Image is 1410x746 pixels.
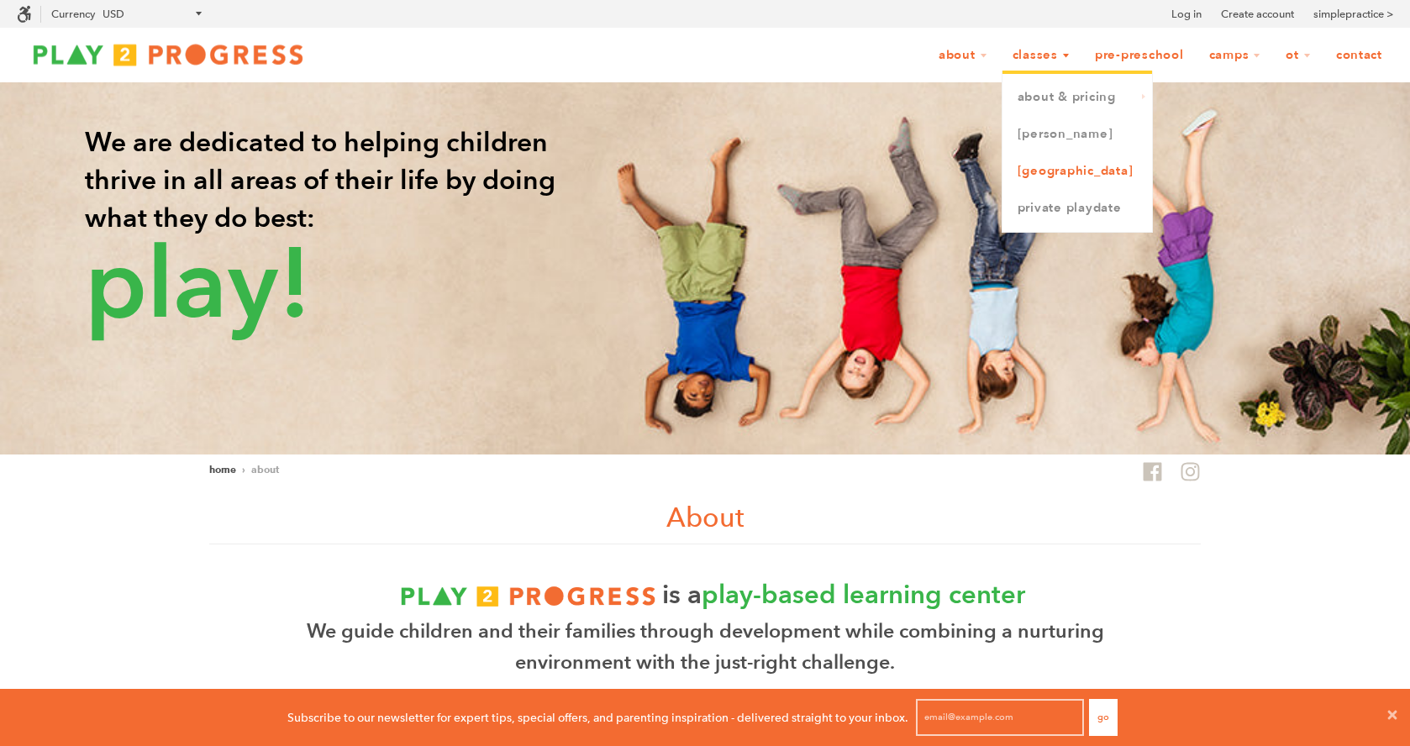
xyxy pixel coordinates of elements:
img: P2P_logo_final_rgb_T.png [386,581,671,612]
span: play-based learning center [702,577,1025,612]
span: About [251,463,279,475]
a: Pre-Preschool [1084,39,1195,71]
p: We guide children and their families through development while combining a nurturing environment ... [302,617,1108,680]
img: Play2Progress logo [17,38,319,71]
a: Private Playdate [1002,190,1152,227]
nav: breadcrumbs [209,461,279,478]
a: [GEOGRAPHIC_DATA] [1002,153,1152,190]
a: About & Pricing [1002,79,1152,116]
p: is a [386,577,1025,612]
span: › [242,463,245,475]
input: email@example.com [916,699,1084,736]
a: About [928,39,998,71]
a: Log in [1171,6,1202,23]
button: Go [1089,699,1118,736]
a: simplepractice > [1313,6,1393,23]
p: We are dedicated to helping children thrive in all areas of their life by doing what they do best: [85,124,607,335]
a: Home [209,463,236,475]
a: Create account [1221,6,1294,23]
a: OT [1275,39,1322,71]
a: Classes [1002,39,1081,71]
h1: About [209,499,1201,544]
a: Camps [1198,39,1272,71]
a: [PERSON_NAME] [1002,116,1152,153]
span: play! [85,218,312,353]
a: Contact [1325,39,1393,71]
p: Subscribe to our newsletter for expert tips, special offers, and parenting inspiration - delivere... [287,708,908,727]
label: Currency [51,8,95,20]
